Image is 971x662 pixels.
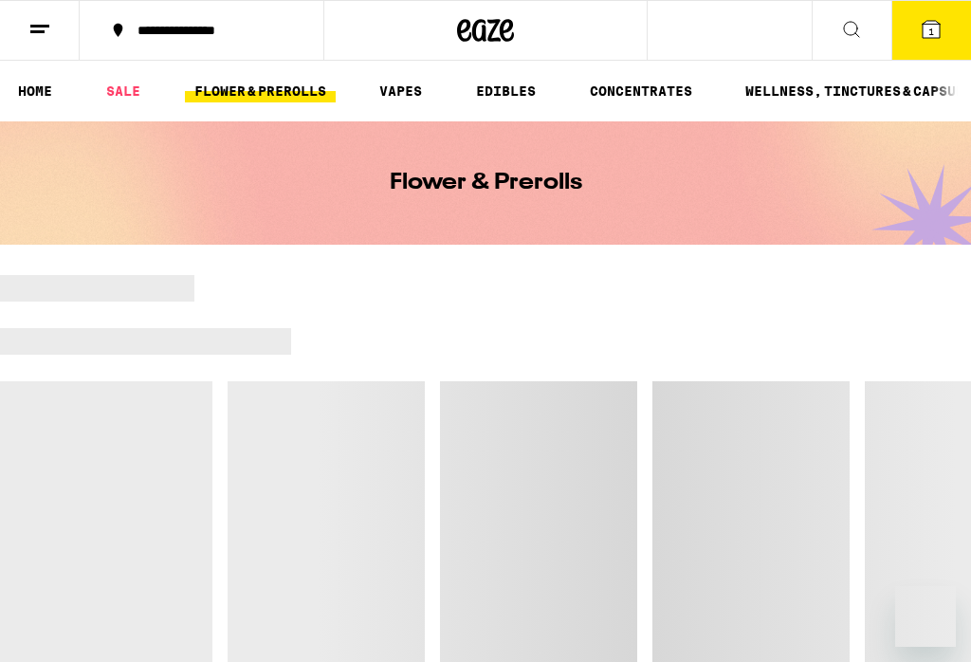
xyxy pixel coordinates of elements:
[895,586,956,647] iframe: Button to launch messaging window
[370,80,431,102] a: VAPES
[580,80,702,102] a: CONCENTRATES
[891,1,971,60] button: 1
[467,80,545,102] a: EDIBLES
[928,26,934,37] span: 1
[185,80,336,102] a: FLOWER & PREROLLS
[9,80,62,102] a: HOME
[97,80,150,102] a: SALE
[390,172,582,194] h1: Flower & Prerolls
